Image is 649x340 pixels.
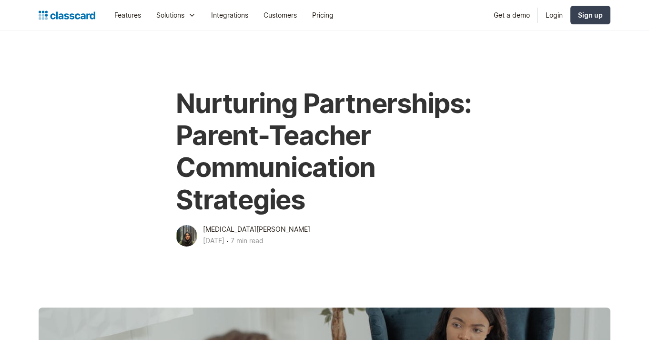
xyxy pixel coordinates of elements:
a: Features [107,4,149,26]
div: [DATE] [203,235,224,247]
a: Integrations [203,4,256,26]
div: Sign up [578,10,603,20]
div: Solutions [149,4,203,26]
a: Sign up [570,6,610,24]
a: Login [538,4,570,26]
a: home [39,9,95,22]
div: ‧ [224,235,231,248]
div: Solutions [156,10,184,20]
div: 7 min read [231,235,264,247]
a: Pricing [304,4,341,26]
h1: Nurturing Partnerships: Parent-Teacher Communication Strategies [176,88,473,216]
a: Get a demo [486,4,537,26]
a: Customers [256,4,304,26]
div: [MEDICAL_DATA][PERSON_NAME] [203,224,310,235]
